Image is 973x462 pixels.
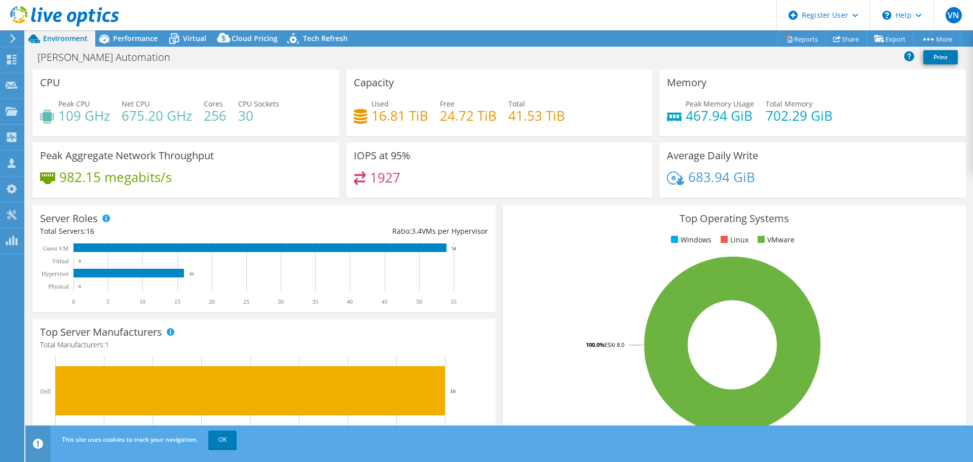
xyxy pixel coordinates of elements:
h1: [PERSON_NAME] Automation [33,52,186,63]
h3: Top Server Manufacturers [40,327,162,338]
h4: 683.94 GiB [688,171,755,183]
h4: 675.20 GHz [122,110,192,121]
text: 20 [209,298,215,305]
span: Peak Memory Usage [686,99,754,109]
h3: Top Operating Systems [510,213,958,224]
text: 0 [72,298,75,305]
h4: 467.94 GiB [686,110,754,121]
text: 5 [106,298,109,305]
li: Windows [668,234,712,245]
h3: IOPS at 95% [354,150,410,161]
h3: CPU [40,77,60,88]
span: Cores [204,99,223,109]
text: 45 [382,298,388,305]
span: Free [440,99,455,109]
span: This site uses cookies to track your navigation. [62,435,198,444]
h4: 702.29 GiB [766,110,833,121]
a: Export [867,31,914,47]
h3: Peak Aggregate Network Throughput [40,150,214,161]
svg: \n [882,11,891,20]
text: Physical [48,283,69,290]
a: Share [826,31,867,47]
text: 10 [139,298,145,305]
text: 16 [450,388,456,394]
a: Reports [777,31,826,47]
text: Guest VM [43,245,68,252]
a: More [913,31,960,47]
span: 16 [86,226,94,236]
a: OK [208,431,237,449]
text: 25 [243,298,249,305]
h4: 16.81 TiB [371,110,428,121]
text: Hypervisor [42,270,69,277]
h3: Memory [667,77,706,88]
text: 15 [174,298,180,305]
text: 0 [79,284,81,289]
span: Cloud Pricing [232,33,278,43]
span: 1 [105,340,109,349]
text: 54 [452,246,457,251]
h3: Average Daily Write [667,150,758,161]
tspan: ESXi 8.0 [605,341,624,348]
a: Print [923,50,958,64]
tspan: 100.0% [586,341,605,348]
span: VN [946,7,962,23]
span: Tech Refresh [303,33,348,43]
span: Performance [113,33,158,43]
text: 40 [347,298,353,305]
text: Virtual [52,258,69,265]
h4: 1927 [370,172,400,183]
span: 3.4 [411,226,422,236]
h4: Total Manufacturers: [40,339,488,350]
span: CPU Sockets [238,99,279,109]
text: Dell [40,388,51,395]
span: Net CPU [122,99,149,109]
h4: 256 [204,110,227,121]
h3: Server Roles [40,213,98,224]
h4: 109 GHz [58,110,110,121]
text: 16 [189,271,194,276]
text: 35 [312,298,318,305]
div: Ratio: VMs per Hypervisor [264,226,488,237]
span: Total [508,99,525,109]
h4: 30 [238,110,279,121]
h3: Capacity [354,77,394,88]
span: Total Memory [766,99,812,109]
span: Virtual [183,33,206,43]
h4: 982.15 megabits/s [59,171,172,183]
text: 55 [451,298,457,305]
li: Linux [718,234,749,245]
span: Peak CPU [58,99,90,109]
span: Used [371,99,389,109]
span: Environment [43,33,88,43]
text: 0 [79,259,81,264]
text: 50 [416,298,422,305]
h4: 41.53 TiB [508,110,565,121]
text: 30 [278,298,284,305]
h4: 24.72 TiB [440,110,497,121]
div: Total Servers: [40,226,264,237]
li: VMware [755,234,795,245]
